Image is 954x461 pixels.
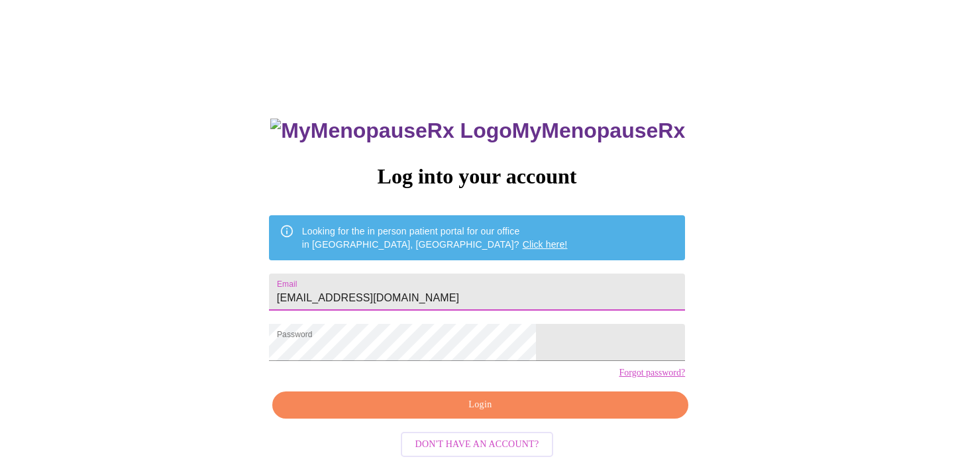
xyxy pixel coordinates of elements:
[270,119,685,143] h3: MyMenopauseRx
[619,368,685,378] a: Forgot password?
[302,219,568,256] div: Looking for the in person patient portal for our office in [GEOGRAPHIC_DATA], [GEOGRAPHIC_DATA]?
[523,239,568,250] a: Click here!
[397,438,557,449] a: Don't have an account?
[269,164,685,189] h3: Log into your account
[415,436,539,453] span: Don't have an account?
[272,391,688,419] button: Login
[288,397,673,413] span: Login
[270,119,511,143] img: MyMenopauseRx Logo
[401,432,554,458] button: Don't have an account?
